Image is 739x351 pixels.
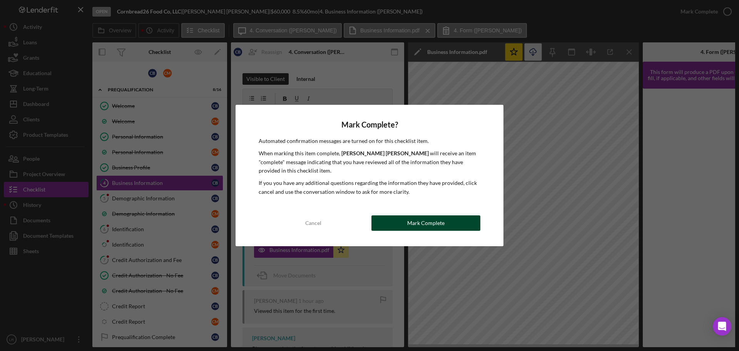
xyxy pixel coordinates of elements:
[305,215,321,231] div: Cancel
[259,137,480,145] p: Automated confirmation messages are turned on for this checklist item.
[259,179,480,196] p: If you you have any additional questions regarding the information they have provided, click canc...
[371,215,480,231] button: Mark Complete
[259,120,480,129] h4: Mark Complete?
[341,150,429,156] b: [PERSON_NAME] [PERSON_NAME]
[259,149,480,175] p: When marking this item complete, will receive an item "complete" message indicating that you have...
[713,317,731,336] div: Open Intercom Messenger
[407,215,445,231] div: Mark Complete
[259,215,368,231] button: Cancel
